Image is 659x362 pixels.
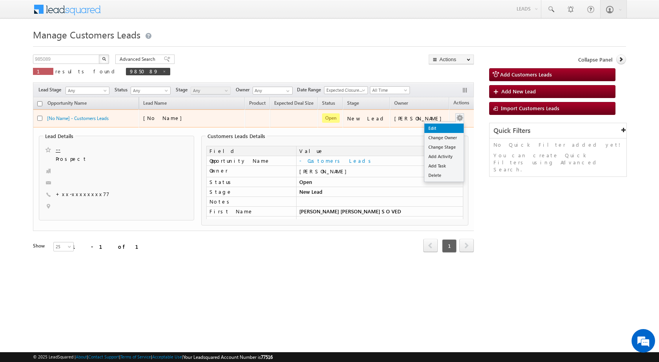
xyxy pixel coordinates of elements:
[394,100,408,106] span: Owner
[370,87,408,94] span: All Time
[206,146,296,156] td: Field
[13,41,33,51] img: d_60004797649_company_0_60004797649
[152,354,182,359] a: Acceptable Use
[55,68,118,75] span: results found
[33,242,47,249] div: Show
[424,161,464,171] a: Add Task
[139,99,171,109] span: Lead Name
[394,115,446,122] div: [PERSON_NAME]
[206,166,296,177] td: Owner
[296,177,463,187] td: Open
[88,354,119,359] a: Contact Support
[459,239,474,252] span: next
[206,187,296,197] td: Stage
[47,115,109,121] a: [No Name] - Customers Leads
[493,152,623,173] p: You can create Quick Filters using Advanced Search.
[44,99,91,109] a: Opportunity Name
[176,86,191,93] span: Stage
[296,216,463,226] td: 985089
[324,86,368,94] a: Expected Closure Date
[424,142,464,152] a: Change Stage
[500,71,552,78] span: Add Customers Leads
[296,187,463,197] td: New Lead
[206,216,296,226] td: Opportunity ID
[501,88,536,95] span: Add New Lead
[370,86,410,94] a: All Time
[347,100,359,106] span: Stage
[578,56,612,63] span: Collapse Panel
[43,133,75,139] legend: Lead Details
[429,55,474,64] button: Actions
[296,146,463,156] td: Value
[318,99,339,109] a: Status
[54,243,75,250] span: 25
[274,100,313,106] span: Expected Deal Size
[270,99,317,109] a: Expected Deal Size
[423,239,438,252] span: prev
[72,242,148,251] div: 1 - 1 of 1
[253,87,293,95] input: Type to Search
[191,87,231,95] a: Any
[131,87,168,94] span: Any
[47,100,87,106] span: Opportunity Name
[423,240,438,252] a: prev
[143,115,186,121] span: [No Name]
[56,146,60,153] a: --
[120,56,158,63] span: Advanced Search
[56,155,150,163] span: Prospect
[33,28,140,41] span: Manage Customers Leads
[282,87,292,95] a: Show All Items
[131,87,171,95] a: Any
[53,242,74,251] a: 25
[450,98,473,109] span: Actions
[206,133,267,139] legend: Customers Leads Details
[424,171,464,180] a: Delete
[206,207,296,216] td: First Name
[107,242,142,252] em: Start Chat
[206,197,296,207] td: Notes
[493,141,623,148] p: No Quick Filter added yet!
[129,4,147,23] div: Minimize live chat window
[299,168,460,175] div: [PERSON_NAME]
[33,353,273,361] span: © 2025 LeadSquared | | | | |
[347,115,386,122] div: New Lead
[183,354,273,360] span: Your Leadsquared Account Number is
[299,157,374,164] a: - Customers Leads
[236,86,253,93] span: Owner
[343,99,363,109] a: Stage
[424,124,464,133] a: Edit
[130,68,158,75] span: 985089
[322,113,340,123] span: Open
[56,191,109,198] span: +xx-xxxxxxxx77
[442,239,457,253] span: 1
[324,87,365,94] span: Expected Closure Date
[66,87,107,94] span: Any
[261,354,273,360] span: 77516
[41,41,132,51] div: Chat with us now
[206,156,296,166] td: Opportunity Name
[297,86,324,93] span: Date Range
[38,86,64,93] span: Lead Stage
[459,240,474,252] a: next
[37,68,49,75] span: 1
[490,123,626,138] div: Quick Filters
[10,73,143,235] textarea: Type your message and hit 'Enter'
[206,177,296,187] td: Status
[501,105,559,111] span: Import Customers Leads
[120,354,151,359] a: Terms of Service
[66,87,109,95] a: Any
[37,101,42,106] input: Check all records
[296,207,463,216] td: [PERSON_NAME] [PERSON_NAME] S O VED
[115,86,131,93] span: Status
[191,87,228,94] span: Any
[424,133,464,142] a: Change Owner
[102,57,106,61] img: Search
[424,152,464,161] a: Add Activity
[76,354,87,359] a: About
[249,100,266,106] span: Product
